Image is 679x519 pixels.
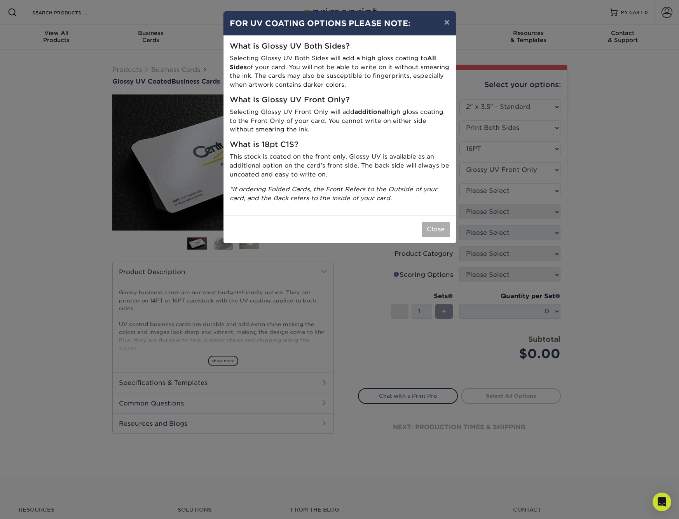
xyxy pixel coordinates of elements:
[230,96,450,105] h5: What is Glossy UV Front Only?
[438,11,456,33] button: ×
[653,493,671,511] div: Open Intercom Messenger
[354,108,387,115] strong: additional
[230,54,450,89] p: Selecting Glossy UV Both Sides will add a high gloss coating to of your card. You will not be abl...
[230,108,450,134] p: Selecting Glossy UV Front Only will add high gloss coating to the Front Only of your card. You ca...
[230,140,450,149] h5: What is 18pt C1S?
[230,185,437,202] i: *If ordering Folded Cards, the Front Refers to the Outside of your card, and the Back refers to t...
[230,152,450,179] p: This stock is coated on the front only. Glossy UV is available as an additional option on the car...
[230,42,450,51] h5: What is Glossy UV Both Sides?
[230,54,436,71] strong: All Sides
[422,222,450,237] button: Close
[230,17,450,29] h4: FOR UV COATING OPTIONS PLEASE NOTE:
